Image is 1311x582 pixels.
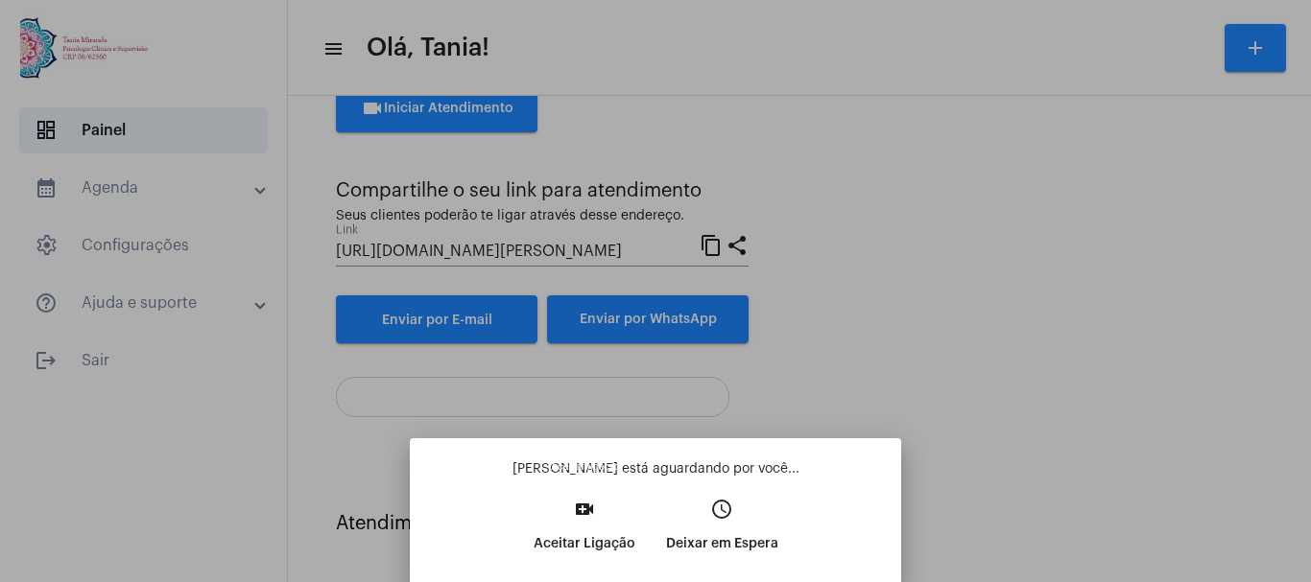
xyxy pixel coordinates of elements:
[425,459,886,478] p: [PERSON_NAME] está aguardando por você...
[666,526,778,561] p: Deixar em Espera
[573,498,596,521] mat-icon: video_call
[651,492,794,574] button: Deixar em Espera
[534,526,635,561] p: Aceitar Ligação
[710,498,733,521] mat-icon: access_time
[518,492,651,574] button: Aceitar Ligação
[543,456,628,478] div: Aceitar ligação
